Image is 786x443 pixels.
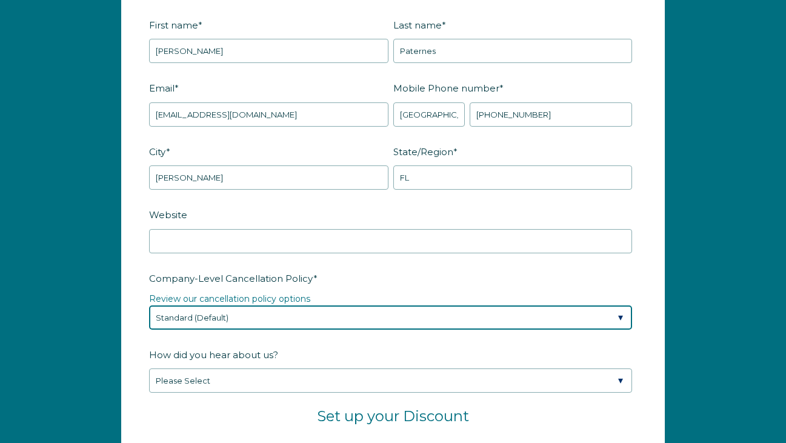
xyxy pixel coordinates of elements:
[149,345,278,364] span: How did you hear about us?
[149,79,175,98] span: Email
[393,142,453,161] span: State/Region
[149,269,313,288] span: Company-Level Cancellation Policy
[393,16,442,35] span: Last name
[149,142,166,161] span: City
[149,16,198,35] span: First name
[317,407,469,425] span: Set up your Discount
[149,293,310,304] a: Review our cancellation policy options
[393,79,499,98] span: Mobile Phone number
[149,205,187,224] span: Website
